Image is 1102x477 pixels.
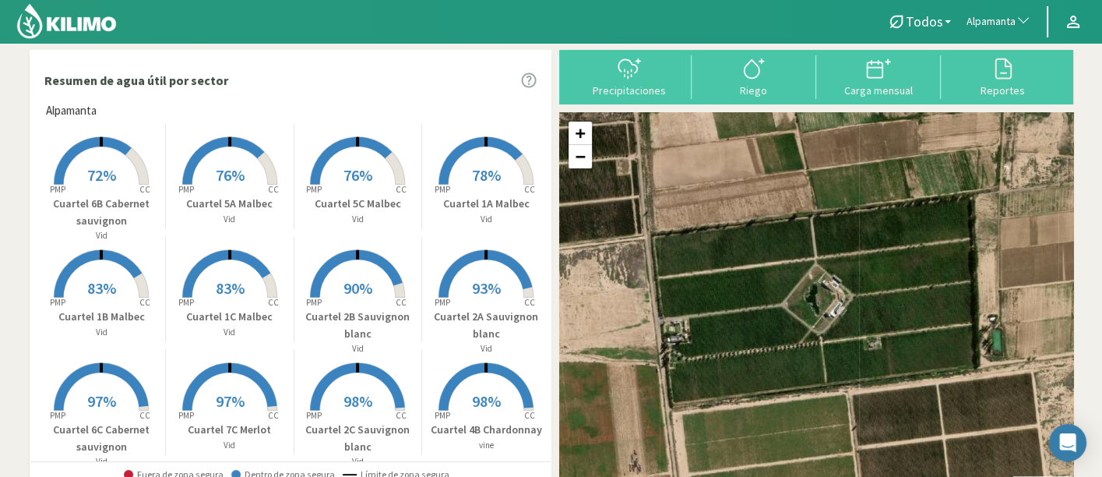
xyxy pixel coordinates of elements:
[306,410,322,421] tspan: PMP
[50,184,65,195] tspan: PMP
[472,165,501,185] span: 78%
[959,5,1039,39] button: Alpamanta
[472,278,501,298] span: 93%
[343,391,372,411] span: 98%
[166,196,294,212] p: Cuartel 5A Malbec
[567,55,692,97] button: Precipitaciones
[216,278,245,298] span: 83%
[294,422,422,455] p: Cuartel 2C Sauvignon blanc
[422,422,551,438] p: Cuartel 4B Chardonnay
[38,455,166,468] p: Vid
[422,213,551,226] p: Vid
[343,278,372,298] span: 90%
[569,145,592,168] a: Zoom out
[87,278,116,298] span: 83%
[821,85,936,96] div: Carga mensual
[692,55,816,97] button: Riego
[178,297,194,308] tspan: PMP
[87,391,116,411] span: 97%
[38,422,166,455] p: Cuartel 6C Cabernet sauvignon
[294,196,422,212] p: Cuartel 5C Malbec
[525,297,536,308] tspan: CC
[472,391,501,411] span: 98%
[435,184,450,195] tspan: PMP
[87,165,116,185] span: 72%
[166,422,294,438] p: Cuartel 7C Merlot
[966,14,1016,30] span: Alpamanta
[166,309,294,325] p: Cuartel 1C Malbec
[38,326,166,339] p: Vid
[216,391,245,411] span: 97%
[696,85,812,96] div: Riego
[38,229,166,242] p: Vid
[941,55,1065,97] button: Reportes
[268,297,279,308] tspan: CC
[306,184,322,195] tspan: PMP
[140,297,151,308] tspan: CC
[396,184,407,195] tspan: CC
[166,439,294,452] p: Vid
[906,13,943,30] span: Todos
[435,297,450,308] tspan: PMP
[525,184,536,195] tspan: CC
[435,410,450,421] tspan: PMP
[1049,424,1086,461] div: Open Intercom Messenger
[422,439,551,452] p: vine
[268,184,279,195] tspan: CC
[50,410,65,421] tspan: PMP
[38,196,166,229] p: Cuartel 6B Cabernet sauvignon
[396,297,407,308] tspan: CC
[44,71,228,90] p: Resumen de agua útil por sector
[816,55,941,97] button: Carga mensual
[294,309,422,342] p: Cuartel 2B Sauvignon blanc
[38,309,166,325] p: Cuartel 1B Malbec
[572,85,687,96] div: Precipitaciones
[178,410,194,421] tspan: PMP
[294,342,422,355] p: Vid
[945,85,1061,96] div: Reportes
[50,297,65,308] tspan: PMP
[306,297,322,308] tspan: PMP
[16,2,118,40] img: Kilimo
[525,410,536,421] tspan: CC
[422,196,551,212] p: Cuartel 1A Malbec
[140,410,151,421] tspan: CC
[396,410,407,421] tspan: CC
[343,165,372,185] span: 76%
[140,184,151,195] tspan: CC
[294,455,422,468] p: Vid
[178,184,194,195] tspan: PMP
[294,213,422,226] p: Vid
[569,122,592,145] a: Zoom in
[166,326,294,339] p: Vid
[46,102,97,120] span: Alpamanta
[216,165,245,185] span: 76%
[422,309,551,342] p: Cuartel 2A Sauvignon blanc
[166,213,294,226] p: Vid
[422,342,551,355] p: Vid
[268,410,279,421] tspan: CC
